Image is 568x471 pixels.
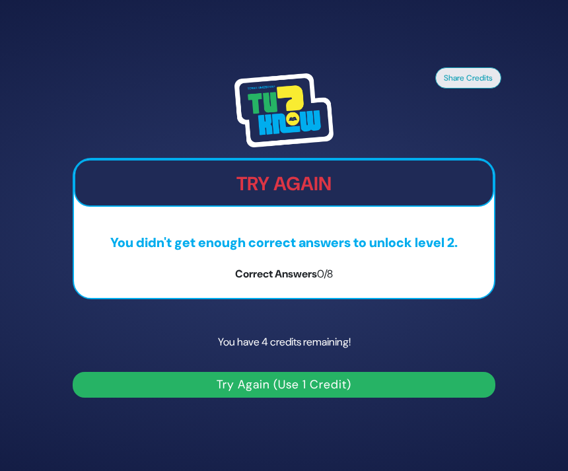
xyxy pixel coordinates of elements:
[74,235,494,250] p: You didn't get enough correct answers to unlock level 2.
[435,67,501,89] button: Share Credits
[74,266,494,282] p: Correct Answers
[75,172,493,196] h2: Try Again
[73,323,495,361] p: You have 4 credits remaining!
[73,372,495,398] button: Try Again (Use 1 Credit)
[317,267,333,281] span: 0/8
[234,73,334,147] img: Tournament Logo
